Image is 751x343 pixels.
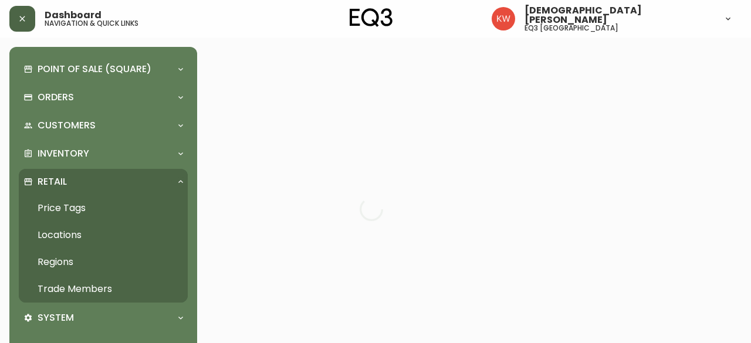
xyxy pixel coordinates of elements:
p: Point of Sale (Square) [38,63,151,76]
h5: eq3 [GEOGRAPHIC_DATA] [525,25,618,32]
h5: navigation & quick links [45,20,138,27]
div: Orders [19,84,188,110]
span: [DEMOGRAPHIC_DATA][PERSON_NAME] [525,6,714,25]
p: Inventory [38,147,89,160]
div: Retail [19,169,188,195]
a: Trade Members [19,276,188,303]
div: Customers [19,113,188,138]
p: Retail [38,175,67,188]
img: f33162b67396b0982c40ce2a87247151 [492,7,515,30]
a: Price Tags [19,195,188,222]
p: Orders [38,91,74,104]
p: Customers [38,119,96,132]
p: System [38,311,74,324]
img: logo [350,8,393,27]
div: System [19,305,188,331]
div: Inventory [19,141,188,167]
a: Regions [19,249,188,276]
a: Locations [19,222,188,249]
div: Point of Sale (Square) [19,56,188,82]
span: Dashboard [45,11,102,20]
